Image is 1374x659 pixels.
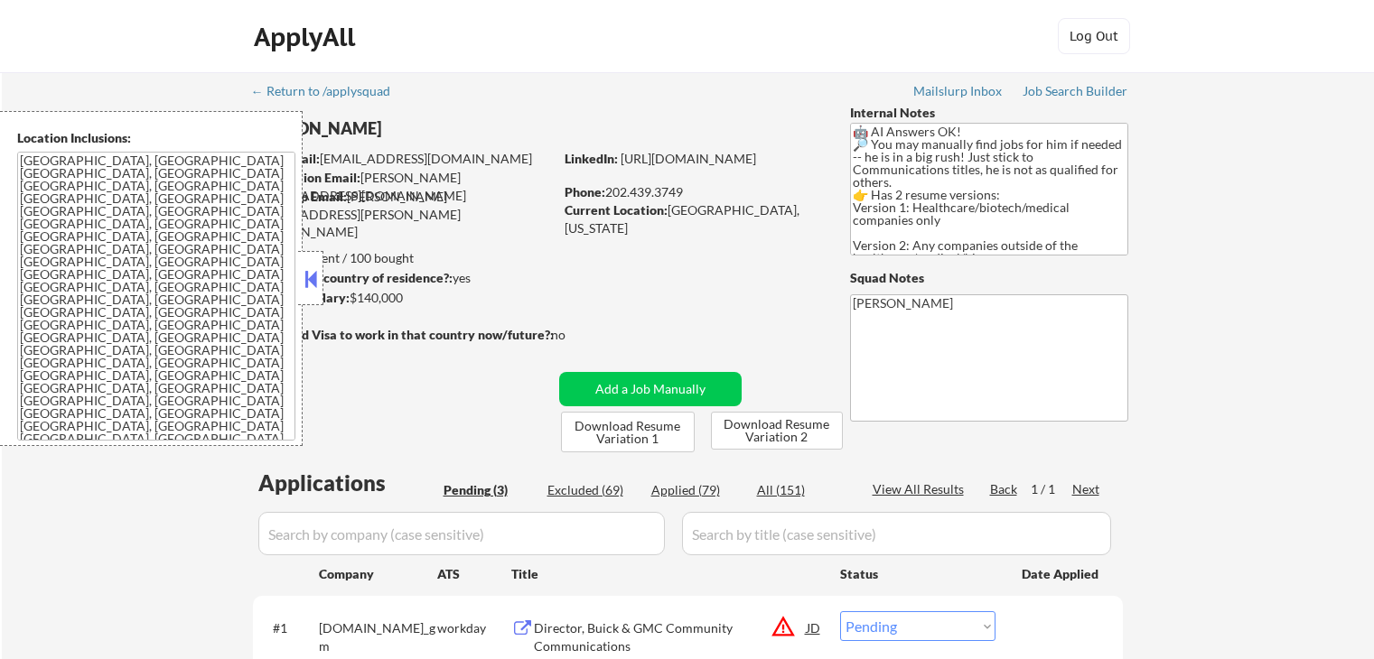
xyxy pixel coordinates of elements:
div: Pending (3) [444,481,534,499]
div: 1 / 1 [1031,480,1072,498]
div: Date Applied [1022,565,1101,583]
a: ← Return to /applysquad [251,84,407,102]
strong: Current Location: [565,202,668,218]
div: JD [805,611,823,644]
div: [PERSON_NAME] [253,117,624,140]
div: Back [990,480,1019,498]
div: Job Search Builder [1023,85,1128,97]
div: ApplyAll [254,22,360,52]
a: Job Search Builder [1023,84,1128,102]
div: [PERSON_NAME][EMAIL_ADDRESS][DOMAIN_NAME] [254,169,553,204]
button: warning_amber [771,614,796,639]
div: Internal Notes [850,104,1128,122]
div: yes [252,269,547,287]
button: Log Out [1058,18,1130,54]
div: [GEOGRAPHIC_DATA], [US_STATE] [565,201,820,237]
div: no [551,326,603,344]
div: Location Inclusions: [17,129,295,147]
button: Download Resume Variation 2 [711,412,843,450]
strong: LinkedIn: [565,151,618,166]
a: [URL][DOMAIN_NAME] [621,151,756,166]
div: All (151) [757,481,847,499]
strong: Will need Visa to work in that country now/future?: [253,327,554,342]
div: View All Results [873,480,969,498]
input: Search by company (case sensitive) [258,512,665,555]
div: Company [319,565,437,583]
div: 79 sent / 100 bought [252,249,553,267]
div: #1 [273,619,304,637]
div: Next [1072,480,1101,498]
div: Excluded (69) [547,481,638,499]
div: workday [437,619,511,637]
div: Title [511,565,823,583]
div: Squad Notes [850,269,1128,287]
input: Search by title (case sensitive) [682,512,1111,555]
div: $140,000 [252,289,553,307]
strong: Can work in country of residence?: [252,270,453,285]
button: Add a Job Manually [559,372,742,406]
button: Download Resume Variation 1 [561,412,695,452]
div: Applied (79) [651,481,742,499]
div: Director, Buick & GMC Community Communications [534,619,807,654]
div: [PERSON_NAME][EMAIL_ADDRESS][PERSON_NAME][DOMAIN_NAME] [253,188,553,241]
div: Applications [258,472,437,494]
div: Status [840,557,995,589]
div: 202.439.3749 [565,183,820,201]
div: [DOMAIN_NAME]_gm [319,619,437,654]
div: Mailslurp Inbox [913,85,1004,97]
div: [EMAIL_ADDRESS][DOMAIN_NAME] [254,150,553,168]
div: ← Return to /applysquad [251,85,407,97]
div: ATS [437,565,511,583]
strong: Phone: [565,184,605,200]
a: Mailslurp Inbox [913,84,1004,102]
